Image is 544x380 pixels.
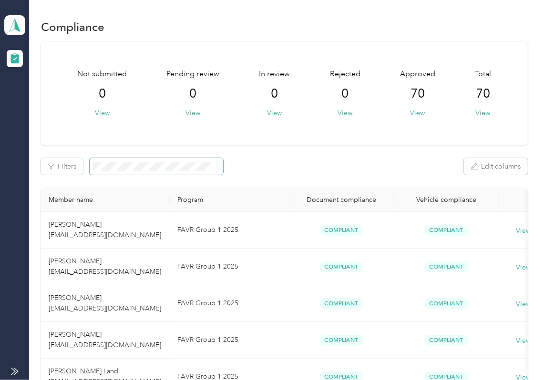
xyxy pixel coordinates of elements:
[476,86,490,101] span: 70
[424,298,468,309] span: Compliant
[186,108,201,118] button: View
[338,108,352,118] button: View
[49,220,161,239] span: [PERSON_NAME] [EMAIL_ADDRESS][DOMAIN_NAME]
[259,69,290,80] span: In review
[49,257,161,276] span: [PERSON_NAME] [EMAIL_ADDRESS][DOMAIN_NAME]
[190,86,197,101] span: 0
[400,69,435,80] span: Approved
[271,86,278,101] span: 0
[319,335,363,346] span: Compliant
[95,108,110,118] button: View
[99,86,106,101] span: 0
[170,285,289,322] td: FAVR Group 1 2025
[297,196,386,204] div: Document compliance
[424,225,468,236] span: Compliant
[475,69,491,80] span: Total
[170,188,289,212] th: Program
[267,108,282,118] button: View
[341,86,349,101] span: 0
[410,108,425,118] button: View
[319,261,363,272] span: Compliant
[170,322,289,359] td: FAVR Group 1 2025
[167,69,220,80] span: Pending review
[424,261,468,272] span: Compliant
[491,327,544,380] iframe: Everlance-gr Chat Button Frame
[401,196,491,204] div: Vehicle compliance
[424,335,468,346] span: Compliant
[170,249,289,285] td: FAVR Group 1 2025
[41,22,104,32] h1: Compliance
[41,158,83,175] button: Filters
[330,69,360,80] span: Rejected
[319,225,363,236] span: Compliant
[49,330,161,349] span: [PERSON_NAME] [EMAIL_ADDRESS][DOMAIN_NAME]
[475,108,490,118] button: View
[78,69,127,80] span: Not submitted
[49,294,161,312] span: [PERSON_NAME] [EMAIL_ADDRESS][DOMAIN_NAME]
[41,188,170,212] th: Member name
[319,298,363,309] span: Compliant
[170,212,289,249] td: FAVR Group 1 2025
[411,86,425,101] span: 70
[464,158,528,175] button: Edit columns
